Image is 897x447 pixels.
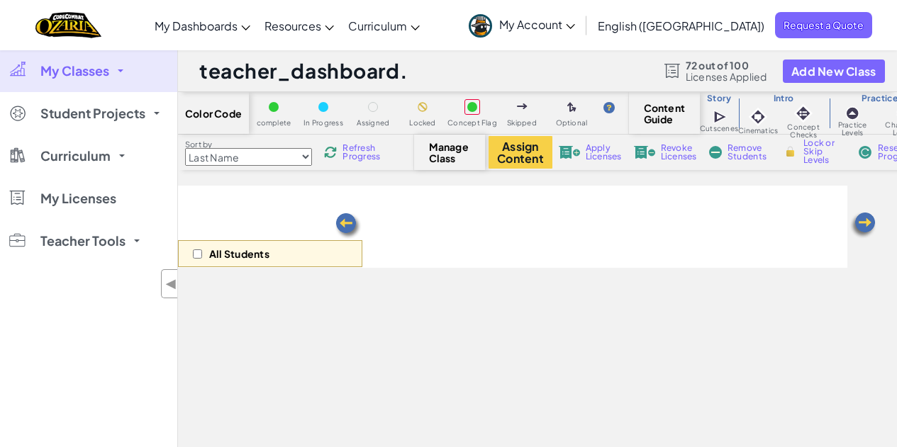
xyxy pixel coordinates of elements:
span: My Classes [40,64,109,77]
span: 72 out of 100 [686,60,767,71]
a: My Dashboards [147,6,257,45]
a: Resources [257,6,341,45]
span: Cutscenes [700,125,738,132]
span: Remove Students [728,144,770,161]
a: My Account [462,3,582,47]
img: IconCinematic.svg [748,107,768,127]
button: Assign Content [489,136,552,169]
img: Home [35,11,101,40]
span: Optional [556,119,588,127]
span: My Dashboards [155,18,238,33]
span: My Account [499,17,575,32]
h1: teacher_dashboard. [199,57,408,84]
button: Add New Class [783,60,885,83]
span: Student Projects [40,107,145,120]
img: IconRemoveStudents.svg [709,146,722,159]
img: IconReload.svg [324,146,337,159]
span: Assigned [357,119,390,127]
img: IconReset.svg [858,146,872,159]
img: IconCutscene.svg [713,109,728,125]
img: IconOptionalLevel.svg [567,102,576,113]
span: Lock or Skip Levels [803,139,845,164]
span: Revoke Licenses [661,144,697,161]
span: Concept Flag [447,119,497,127]
label: Sort by [185,139,312,150]
a: Request a Quote [775,12,872,38]
a: English ([GEOGRAPHIC_DATA]) [591,6,771,45]
span: Curriculum [40,149,111,162]
h3: Story [700,93,738,104]
span: complete [257,119,291,127]
span: Concept Checks [778,123,828,139]
img: IconHint.svg [603,102,615,113]
span: Refresh Progress [342,144,386,161]
p: All Students [209,248,269,259]
img: avatar [469,14,492,38]
h3: Intro [738,93,829,104]
span: Practice Levels [829,121,876,137]
span: Licenses Applied [686,71,767,82]
span: Curriculum [348,18,407,33]
span: Apply Licenses [586,144,622,161]
span: Locked [409,119,435,127]
img: IconLicenseApply.svg [559,146,580,159]
img: Arrow_Left.png [334,212,362,240]
span: English ([GEOGRAPHIC_DATA]) [598,18,764,33]
span: Skipped [507,119,537,127]
img: IconPracticeLevel.svg [845,106,859,120]
span: Teacher Tools [40,234,126,247]
span: Cinematics [738,127,778,135]
span: My Licenses [40,192,116,205]
span: ◀ [165,273,177,294]
span: Content Guide [644,102,686,125]
img: IconLock.svg [783,145,798,158]
span: Resources [264,18,321,33]
span: In Progress [303,119,343,127]
img: Arrow_Left.png [849,211,877,239]
span: Manage Class [429,141,471,164]
a: Curriculum [341,6,427,45]
img: IconInteractive.svg [793,103,813,123]
span: Color Code [185,108,242,119]
a: Ozaria by CodeCombat logo [35,11,101,40]
img: IconSkippedLevel.svg [517,103,528,109]
img: IconLicenseRevoke.svg [634,146,655,159]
